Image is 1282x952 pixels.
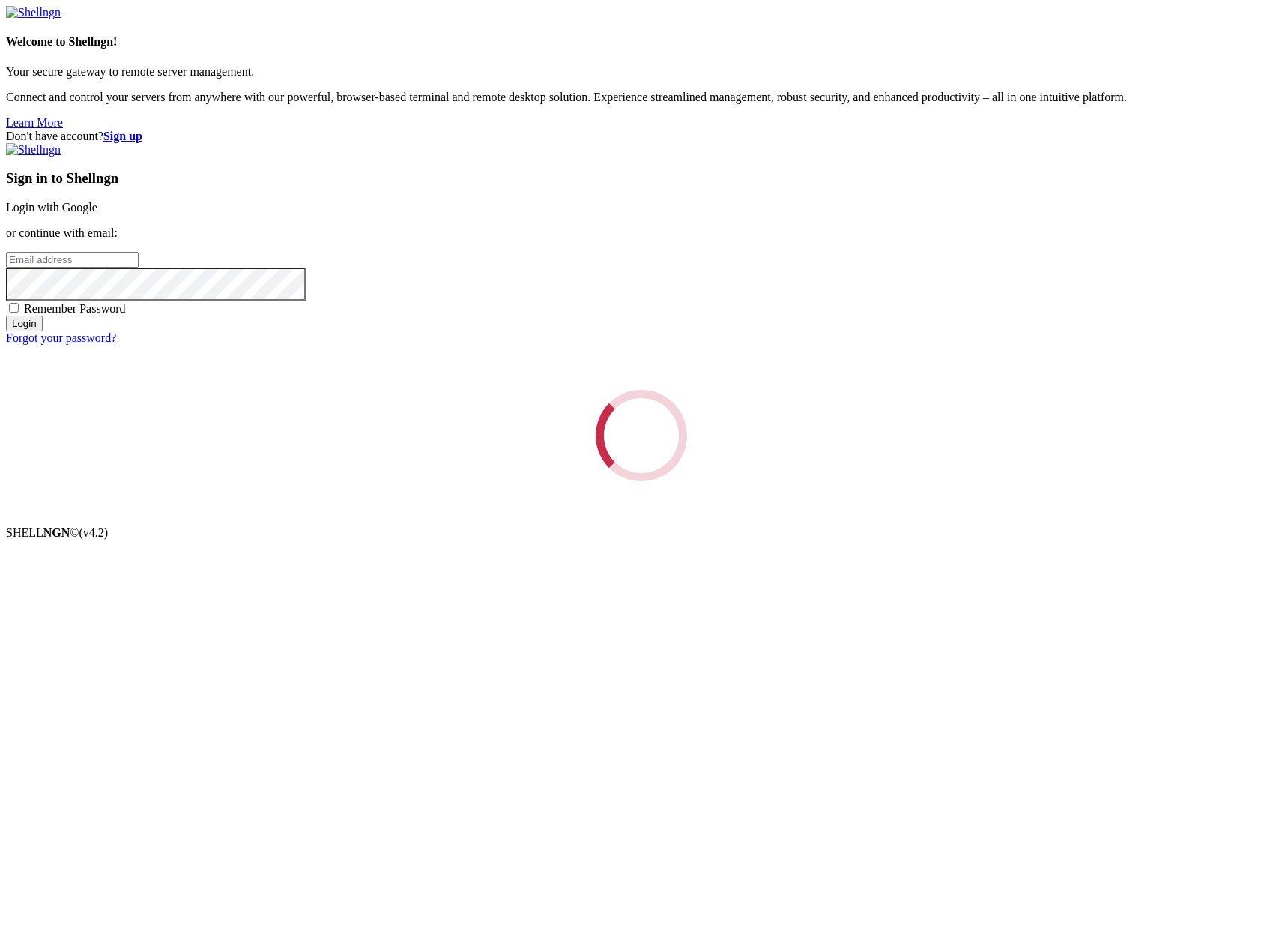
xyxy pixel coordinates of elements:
p: or continue with email: [6,226,1276,240]
a: Learn More [6,116,63,129]
input: Login [6,316,43,331]
p: Connect and control your servers from anywhere with our powerful, browser-based terminal and remo... [6,91,1276,104]
h4: Welcome to Shellngn! [6,35,1276,49]
div: Don't have account? [6,130,1276,143]
b: NGN [43,526,70,539]
h3: Sign in to Shellngn [6,170,1276,187]
span: Remember Password [24,302,126,315]
input: Email address [6,252,139,268]
img: Shellngn [6,143,61,157]
a: Login with Google [6,201,97,214]
p: Your secure gateway to remote server management. [6,65,1276,79]
span: SHELL © [6,526,108,539]
a: Forgot your password? [6,331,116,344]
a: Sign up [103,130,142,142]
input: Remember Password [9,303,19,313]
img: Shellngn [6,6,61,19]
span: 4.2.0 [79,526,109,539]
div: Loading... [584,379,698,492]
